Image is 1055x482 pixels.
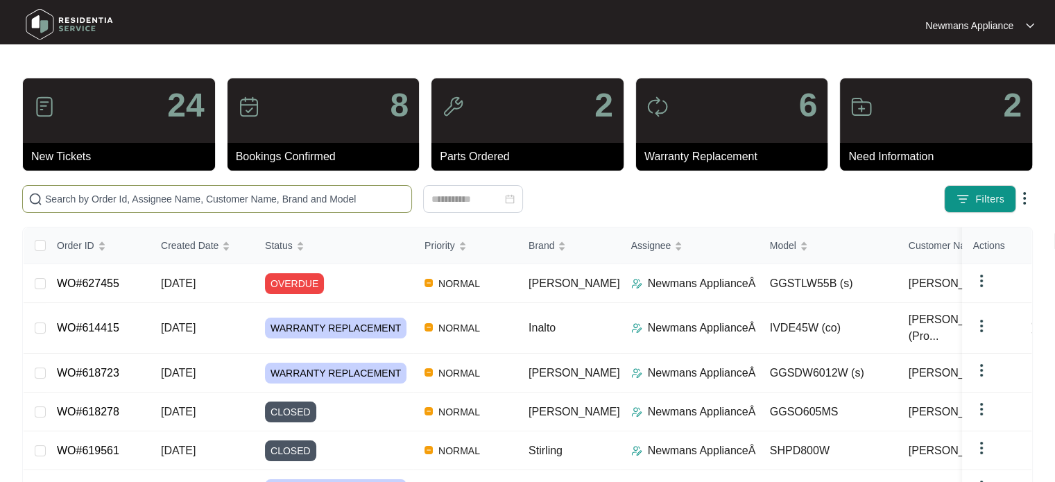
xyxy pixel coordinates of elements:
[529,445,563,456] span: Stirling
[644,148,828,165] p: Warranty Replacement
[265,238,293,253] span: Status
[45,191,406,207] input: Search by Order Id, Assignee Name, Customer Name, Brand and Model
[161,238,218,253] span: Created Date
[265,363,406,384] span: WARRANTY REPLACEMENT
[150,227,254,264] th: Created Date
[909,311,1018,345] span: [PERSON_NAME] (Pro...
[33,96,55,118] img: icon
[424,407,433,415] img: Vercel Logo
[1026,22,1034,29] img: dropdown arrow
[265,440,316,461] span: CLOSED
[631,322,642,334] img: Assigner Icon
[265,402,316,422] span: CLOSED
[413,227,517,264] th: Priority
[973,401,990,418] img: dropdown arrow
[648,442,756,459] p: Newmans ApplianceÂ
[529,238,554,253] span: Brand
[31,148,215,165] p: New Tickets
[57,406,119,418] a: WO#618278
[631,238,671,253] span: Assignee
[440,148,624,165] p: Parts Ordered
[759,303,898,354] td: IVDE45W (co)
[759,227,898,264] th: Model
[1003,89,1022,122] p: 2
[265,318,406,338] span: WARRANTY REPLACEMENT
[57,445,119,456] a: WO#619561
[57,367,119,379] a: WO#618723
[433,404,486,420] span: NORMAL
[909,275,1000,292] span: [PERSON_NAME]
[28,192,42,206] img: search-icon
[424,238,455,253] span: Priority
[925,19,1013,33] p: Newmans Appliance
[631,368,642,379] img: Assigner Icon
[57,238,94,253] span: Order ID
[238,96,260,118] img: icon
[799,89,818,122] p: 6
[648,404,756,420] p: Newmans ApplianceÂ
[161,277,196,289] span: [DATE]
[424,368,433,377] img: Vercel Logo
[433,320,486,336] span: NORMAL
[759,393,898,431] td: GGSO605MS
[433,365,486,381] span: NORMAL
[770,238,796,253] span: Model
[759,431,898,470] td: SHPD800W
[962,227,1031,264] th: Actions
[433,442,486,459] span: NORMAL
[424,323,433,332] img: Vercel Logo
[909,365,1000,381] span: [PERSON_NAME]
[648,275,756,292] p: Newmans ApplianceÂ
[424,279,433,287] img: Vercel Logo
[1016,190,1033,207] img: dropdown arrow
[944,185,1016,213] button: filter iconFilters
[648,365,756,381] p: Newmans ApplianceÂ
[529,277,620,289] span: [PERSON_NAME]
[57,322,119,334] a: WO#614415
[265,273,324,294] span: OVERDUE
[850,96,873,118] img: icon
[620,227,759,264] th: Assignee
[973,318,990,334] img: dropdown arrow
[631,278,642,289] img: Assigner Icon
[529,367,620,379] span: [PERSON_NAME]
[909,404,1000,420] span: [PERSON_NAME]
[973,362,990,379] img: dropdown arrow
[517,227,620,264] th: Brand
[973,273,990,289] img: dropdown arrow
[529,322,556,334] span: Inalto
[161,445,196,456] span: [DATE]
[161,322,196,334] span: [DATE]
[433,275,486,292] span: NORMAL
[909,238,979,253] span: Customer Name
[167,89,204,122] p: 24
[529,406,620,418] span: [PERSON_NAME]
[631,406,642,418] img: Assigner Icon
[594,89,613,122] p: 2
[390,89,409,122] p: 8
[21,3,118,45] img: residentia service logo
[254,227,413,264] th: Status
[161,406,196,418] span: [DATE]
[909,442,1009,459] span: [PERSON_NAME]...
[648,320,756,336] p: Newmans ApplianceÂ
[975,192,1004,207] span: Filters
[759,264,898,303] td: GGSTLW55B (s)
[161,367,196,379] span: [DATE]
[973,440,990,456] img: dropdown arrow
[57,277,119,289] a: WO#627455
[631,445,642,456] img: Assigner Icon
[898,227,1036,264] th: Customer Name
[236,148,420,165] p: Bookings Confirmed
[442,96,464,118] img: icon
[646,96,669,118] img: icon
[759,354,898,393] td: GGSDW6012W (s)
[46,227,150,264] th: Order ID
[424,446,433,454] img: Vercel Logo
[848,148,1032,165] p: Need Information
[956,192,970,206] img: filter icon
